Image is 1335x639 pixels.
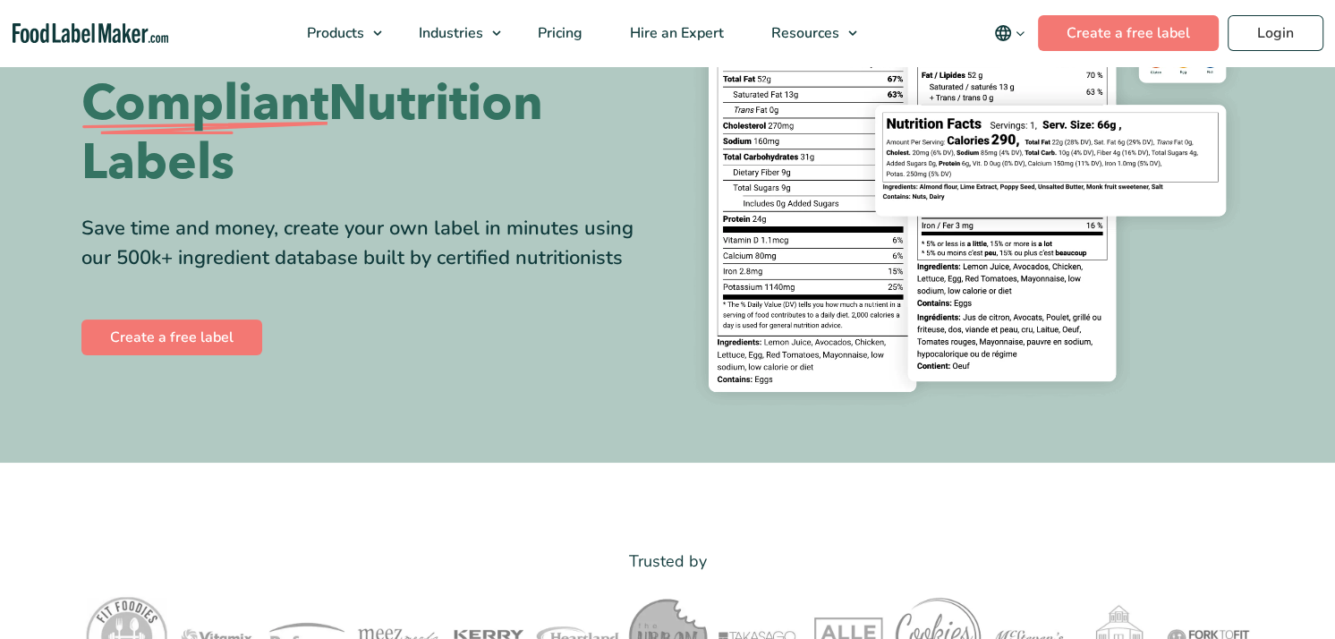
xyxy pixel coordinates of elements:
[766,23,841,43] span: Resources
[625,23,726,43] span: Hire an Expert
[302,23,366,43] span: Products
[81,319,262,355] a: Create a free label
[81,214,654,273] div: Save time and money, create your own label in minutes using our 500k+ ingredient database built b...
[81,74,328,133] span: Compliant
[1038,15,1219,51] a: Create a free label
[1228,15,1323,51] a: Login
[532,23,584,43] span: Pricing
[413,23,485,43] span: Industries
[81,549,1254,575] p: Trusted by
